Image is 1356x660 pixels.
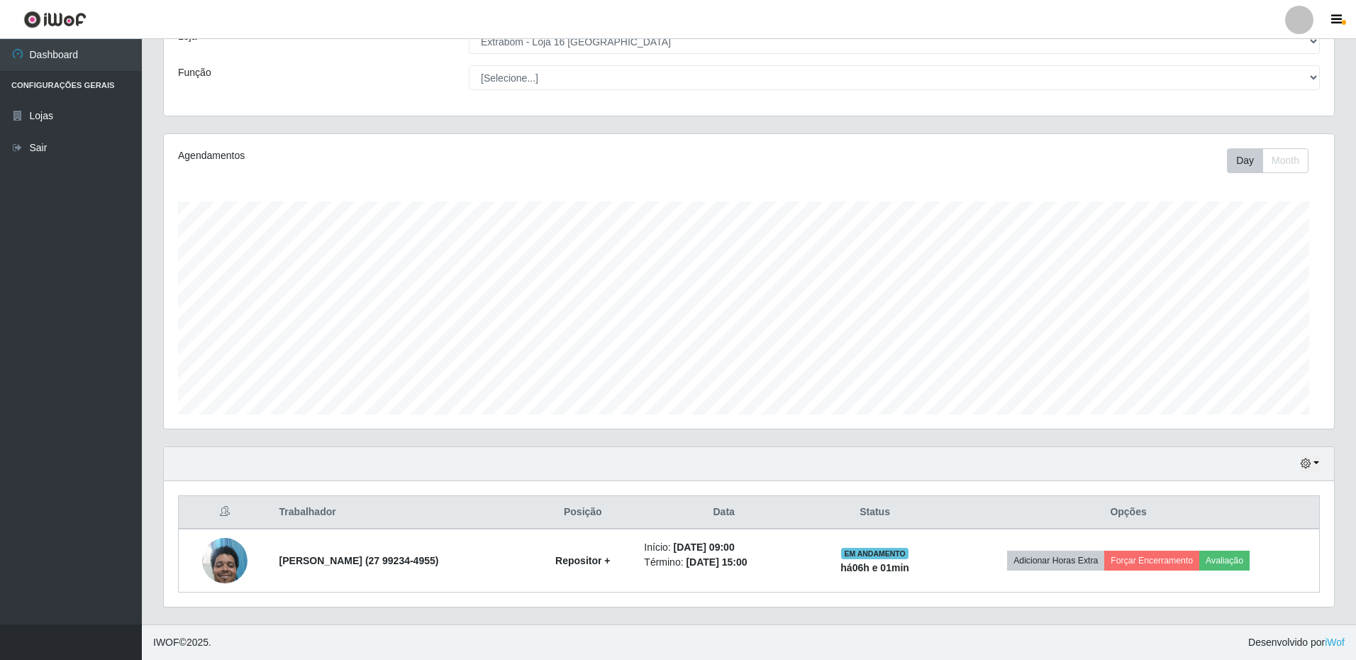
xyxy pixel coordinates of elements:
[1227,148,1320,173] div: Toolbar with button groups
[644,555,804,570] li: Término:
[279,555,439,566] strong: [PERSON_NAME] (27 99234-4955)
[153,635,211,650] span: © 2025 .
[1227,148,1308,173] div: First group
[812,496,938,529] th: Status
[1325,637,1345,648] a: iWof
[938,496,1319,529] th: Opções
[178,65,211,80] label: Função
[202,530,248,590] img: 1753733512120.jpeg
[555,555,610,566] strong: Repositor +
[153,637,179,648] span: IWOF
[840,562,909,573] strong: há 06 h e 01 min
[1199,551,1250,571] button: Avaliação
[674,541,735,553] time: [DATE] 09:00
[271,496,530,529] th: Trabalhador
[1248,635,1345,650] span: Desenvolvido por
[635,496,812,529] th: Data
[686,556,747,568] time: [DATE] 15:00
[841,548,908,559] span: EM ANDAMENTO
[178,148,641,163] div: Agendamentos
[1104,551,1199,571] button: Forçar Encerramento
[530,496,635,529] th: Posição
[23,11,87,28] img: CoreUI Logo
[644,540,804,555] li: Início:
[1227,148,1263,173] button: Day
[1262,148,1308,173] button: Month
[1007,551,1104,571] button: Adicionar Horas Extra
